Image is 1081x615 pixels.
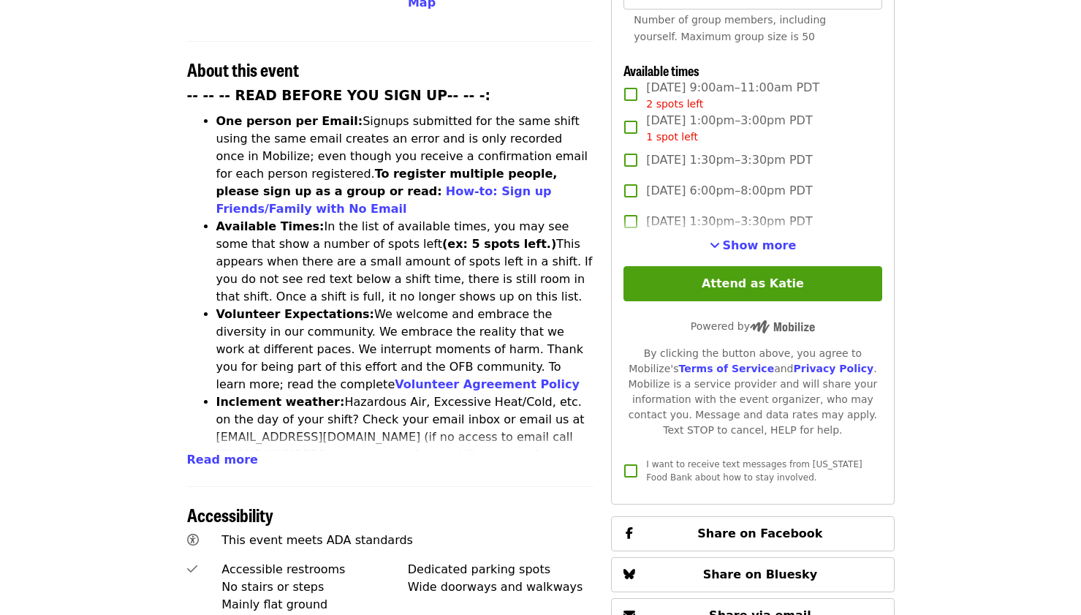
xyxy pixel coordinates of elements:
div: Dedicated parking spots [408,561,594,578]
a: Terms of Service [678,363,774,374]
strong: Available Times: [216,219,325,233]
span: I want to receive text messages from [US_STATE] Food Bank about how to stay involved. [646,459,862,483]
div: Mainly flat ground [221,596,408,614]
div: By clicking the button above, you agree to Mobilize's and . Mobilize is a service provider and wi... [623,346,881,438]
strong: One person per Email: [216,114,363,128]
a: Volunteer Agreement Policy [395,377,580,391]
strong: Inclement weather: [216,395,345,409]
span: [DATE] 1:30pm–3:30pm PDT [646,151,812,169]
span: Share on Facebook [697,527,822,540]
li: In the list of available times, you may see some that show a number of spots left This appears wh... [216,218,594,306]
div: Wide doorways and walkways [408,578,594,596]
strong: (ex: 5 spots left.) [442,237,556,251]
a: How-to: Sign up Friends/Family with No Email [216,184,552,216]
li: We welcome and embrace the diversity in our community. We embrace the reality that we work at dif... [216,306,594,393]
span: Share on Bluesky [703,567,818,581]
strong: To register multiple people, please sign up as a group or read: [216,167,558,198]
span: Read more [187,453,258,467]
button: Share on Facebook [611,516,894,551]
strong: Volunteer Expectations: [216,307,375,321]
span: This event meets ADA standards [221,533,413,547]
li: Hazardous Air, Excessive Heat/Cold, etc. on the day of your shift? Check your email inbox or emai... [216,393,594,481]
span: Show more [723,238,797,252]
button: See more timeslots [710,237,797,254]
span: 1 spot left [646,131,698,143]
span: [DATE] 6:00pm–8:00pm PDT [646,182,812,200]
span: [DATE] 1:00pm–3:00pm PDT [646,112,812,145]
li: Signups submitted for the same shift using the same email creates an error and is only recorded o... [216,113,594,218]
button: Attend as Katie [623,266,881,301]
span: Number of group members, including yourself. Maximum group size is 50 [634,14,826,42]
span: Accessibility [187,502,273,527]
span: 2 spots left [646,98,703,110]
span: Powered by [691,320,815,332]
strong: -- -- -- READ BEFORE YOU SIGN UP-- -- -: [187,88,491,103]
img: Powered by Mobilize [750,320,815,333]
div: Accessible restrooms [221,561,408,578]
span: [DATE] 9:00am–11:00am PDT [646,79,819,112]
div: No stairs or steps [221,578,408,596]
button: Share on Bluesky [611,557,894,592]
button: Read more [187,451,258,469]
i: universal-access icon [187,533,199,547]
i: check icon [187,562,197,576]
span: Available times [623,61,699,80]
a: Privacy Policy [793,363,873,374]
span: [DATE] 1:30pm–3:30pm PDT [646,213,812,230]
span: About this event [187,56,299,82]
